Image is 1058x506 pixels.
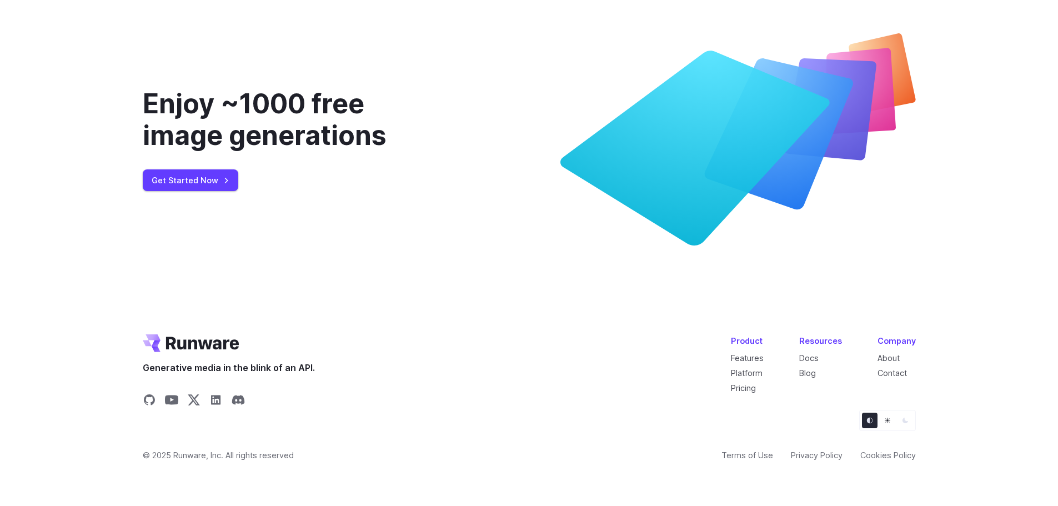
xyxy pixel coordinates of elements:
span: Generative media in the blink of an API. [143,361,315,375]
a: Get Started Now [143,169,238,191]
a: Contact [878,368,907,378]
a: Go to / [143,334,239,352]
button: Dark [897,413,913,428]
a: Privacy Policy [791,449,843,462]
span: © 2025 Runware, Inc. All rights reserved [143,449,294,462]
a: Share on LinkedIn [209,393,223,410]
button: Light [880,413,895,428]
a: Features [731,353,764,363]
a: Cookies Policy [860,449,916,462]
a: About [878,353,900,363]
a: Docs [799,353,819,363]
a: Terms of Use [721,449,773,462]
ul: Theme selector [859,410,916,431]
a: Share on Discord [232,393,245,410]
a: Share on GitHub [143,393,156,410]
div: Resources [799,334,842,347]
a: Pricing [731,383,756,393]
a: Platform [731,368,763,378]
a: Share on YouTube [165,393,178,410]
div: Product [731,334,764,347]
div: Company [878,334,916,347]
button: Default [862,413,878,428]
a: Share on X [187,393,200,410]
a: Blog [799,368,816,378]
div: Enjoy ~1000 free image generations [143,88,445,152]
